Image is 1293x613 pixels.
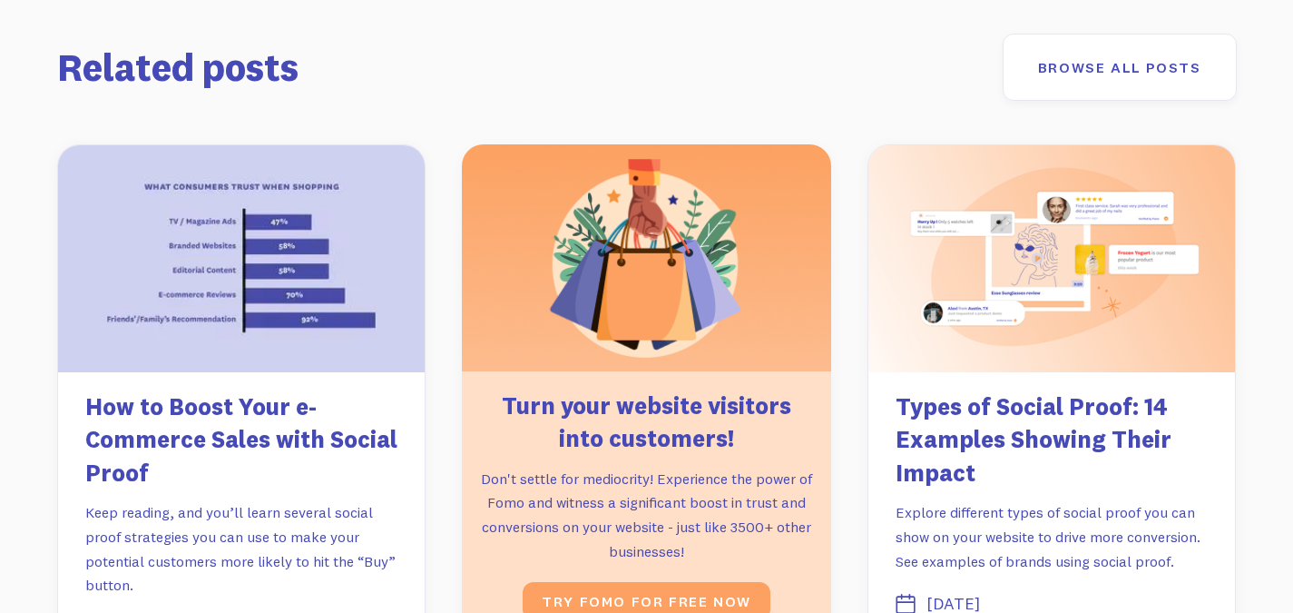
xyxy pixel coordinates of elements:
[85,500,398,598] p: Keep reading, and you’ll learn several social proof strategies you can use to make your potential...
[57,41,981,94] h2: Related posts
[480,467,813,564] p: Don't settle for mediocrity! Experience the power of Fomo and witness a significant boost in trus...
[896,500,1209,573] p: Explore different types of social proof you can show on your website to drive more conversion. Se...
[85,391,398,489] h3: How to Boost Your e-Commerce Sales with Social Proof
[896,391,1209,489] h3: Types of Social Proof: 14 Examples Showing Their Impact
[1003,34,1237,101] a: Browse all posts
[502,391,791,453] strong: Turn your website visitors into customers!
